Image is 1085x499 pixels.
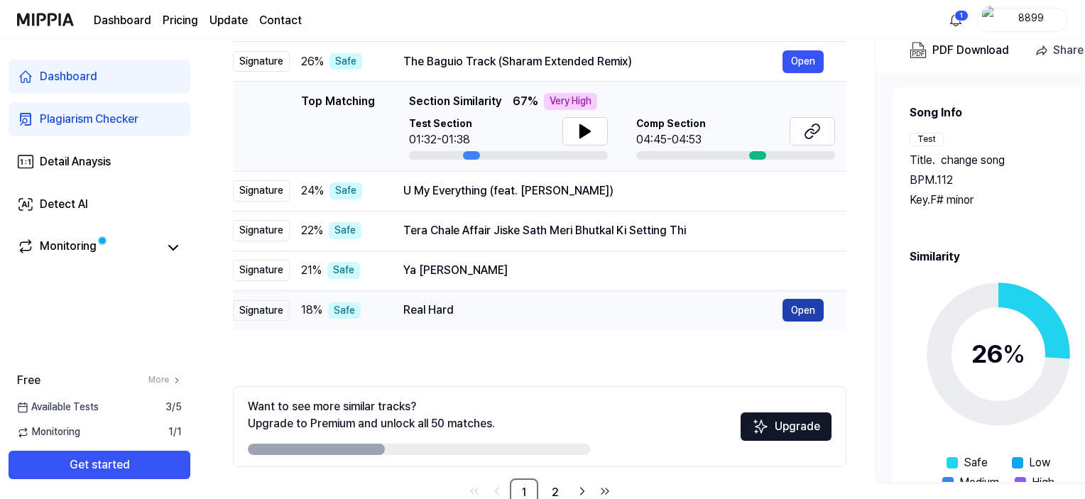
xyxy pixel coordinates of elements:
[971,335,1025,373] div: 26
[301,222,323,239] span: 22 %
[741,412,832,441] button: Upgrade
[1003,11,1059,27] div: 8899
[944,9,967,31] button: 알림1
[636,131,706,148] div: 04:45-04:53
[544,93,597,110] div: Very High
[327,262,360,279] div: Safe
[148,374,182,386] a: More
[233,260,290,281] div: Signature
[752,418,769,435] img: Sparkles
[513,93,538,110] span: 67 %
[403,262,824,279] div: Ya [PERSON_NAME]
[17,238,159,258] a: Monitoring
[403,302,783,319] div: Real Hard
[9,60,190,94] a: Dashboard
[977,8,1068,32] button: profile8899
[947,11,964,28] img: 알림
[233,220,290,241] div: Signature
[403,222,824,239] div: Tera Chale Affair Jiske Sath Meri Bhutkal Ki Setting Thi
[165,400,182,415] span: 3 / 5
[168,425,182,439] span: 1 / 1
[9,102,190,136] a: Plagiarism Checker
[409,93,501,110] span: Section Similarity
[1003,339,1025,369] span: %
[403,53,783,70] div: The Baguio Track (Sharam Extended Remix)
[964,454,988,471] span: Safe
[248,398,495,432] div: Want to see more similar tracks? Upgrade to Premium and unlock all 50 matches.
[329,53,362,70] div: Safe
[163,12,198,29] a: Pricing
[409,117,472,131] span: Test Section
[9,451,190,479] button: Get started
[40,111,138,128] div: Plagiarism Checker
[94,12,151,29] a: Dashboard
[301,262,322,279] span: 21 %
[17,372,40,389] span: Free
[40,196,88,213] div: Detect AI
[259,12,302,29] a: Contact
[233,180,290,202] div: Signature
[301,93,375,160] div: Top Matching
[329,182,362,199] div: Safe
[301,182,324,199] span: 24 %
[40,238,97,258] div: Monitoring
[1029,454,1050,471] span: Low
[954,10,969,21] div: 1
[932,41,1009,60] div: PDF Download
[1053,41,1084,60] div: Share
[783,299,824,322] button: Open
[409,131,472,148] div: 01:32-01:38
[741,424,832,438] a: SparklesUpgrade
[329,222,361,239] div: Safe
[40,68,97,85] div: Dashboard
[403,182,824,199] div: U My Everything (feat. [PERSON_NAME])
[783,50,824,73] button: Open
[907,36,1012,65] button: PDF Download
[910,152,935,169] span: Title .
[636,117,706,131] span: Comp Section
[941,152,1005,169] span: change song
[301,302,322,319] span: 18 %
[328,302,361,319] div: Safe
[209,12,248,29] a: Update
[233,300,290,322] div: Signature
[9,187,190,221] a: Detect AI
[959,474,999,491] span: Medium
[1032,474,1054,491] span: High
[301,53,324,70] span: 26 %
[910,42,927,59] img: PDF Download
[17,400,99,415] span: Available Tests
[40,153,111,170] div: Detail Anaysis
[233,51,290,72] div: Signature
[910,133,944,146] div: Test
[17,425,80,439] span: Monitoring
[9,145,190,179] a: Detail Anaysis
[982,6,999,34] img: profile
